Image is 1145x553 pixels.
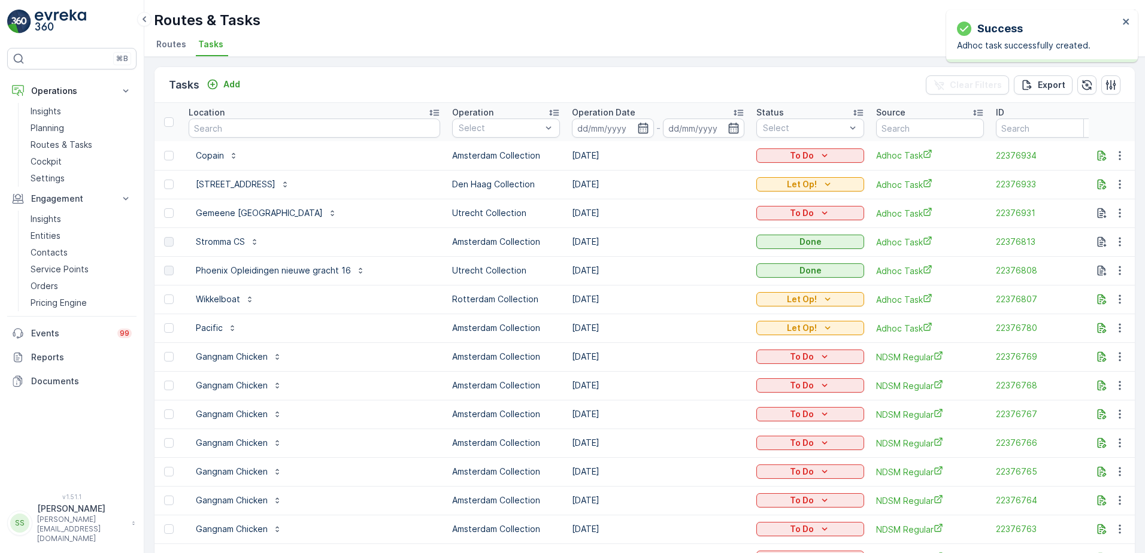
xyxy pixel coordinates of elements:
p: Tasks [169,77,199,93]
a: Routes & Tasks [26,136,137,153]
button: [STREET_ADDRESS] [189,175,297,194]
div: Toggle Row Selected [164,323,174,333]
a: 22376764 [996,494,1104,506]
p: Copain [196,150,224,162]
button: To Do [756,464,864,479]
p: To Do [790,523,814,535]
span: Adhoc Task [876,322,984,335]
p: Contacts [31,247,68,259]
a: 22376768 [996,379,1104,391]
span: v 1.51.1 [7,493,137,500]
p: Amsterdam Collection [452,379,560,391]
a: NDSM Regular [876,351,984,363]
p: Routes & Tasks [31,139,92,151]
button: SS[PERSON_NAME][PERSON_NAME][EMAIL_ADDRESS][DOMAIN_NAME] [7,503,137,543]
a: 22376807 [996,293,1104,305]
div: Toggle Row Selected [164,180,174,189]
a: 22376766 [996,437,1104,449]
p: Insights [31,213,61,225]
a: Adhoc Task [876,236,984,248]
p: To Do [790,379,814,391]
p: Wikkelboat [196,293,240,305]
div: Toggle Row Selected [164,294,174,304]
p: Operations [31,85,113,97]
span: 22376769 [996,351,1104,363]
td: [DATE] [566,199,750,227]
button: Gangnam Chicken [189,491,289,510]
p: Amsterdam Collection [452,351,560,363]
td: [DATE] [566,486,750,515]
a: 22376780 [996,322,1104,334]
p: Pacific [196,322,223,334]
td: [DATE] [566,285,750,314]
button: Gangnam Chicken [189,376,289,395]
p: Amsterdam Collection [452,322,560,334]
p: To Do [790,408,814,420]
button: Done [756,235,864,249]
p: - [656,121,661,135]
div: Toggle Row Selected [164,151,174,160]
td: [DATE] [566,256,750,285]
button: Gangnam Chicken [189,462,289,481]
input: Search [996,118,1104,138]
p: Settings [31,172,65,184]
a: NDSM Regular [876,523,984,536]
p: Export [1038,79,1065,91]
a: 22376808 [996,265,1104,276]
p: Let Op! [787,322,817,334]
a: Adhoc Task [876,207,984,220]
p: Events [31,327,110,339]
a: NDSM Regular [876,408,984,421]
span: 22376767 [996,408,1104,420]
p: Location [189,107,225,118]
span: 22376931 [996,207,1104,219]
td: [DATE] [566,371,750,400]
button: Gangnam Chicken [189,405,289,424]
td: [DATE] [566,141,750,170]
a: Service Points [26,261,137,278]
button: Gangnam Chicken [189,433,289,452]
p: Let Op! [787,178,817,190]
p: ID [996,107,1004,118]
p: Stromma CS [196,236,245,248]
button: Let Op! [756,292,864,306]
span: 22376934 [996,150,1104,162]
p: Select [459,122,541,134]
p: Done [799,236,822,248]
p: Routes & Tasks [154,11,260,30]
p: Cockpit [31,156,62,168]
td: [DATE] [566,227,750,256]
div: Toggle Row Selected [164,409,174,419]
span: NDSM Regular [876,379,984,392]
button: To Do [756,206,864,220]
a: NDSM Regular [876,437,984,449]
p: To Do [790,150,814,162]
p: Let Op! [787,293,817,305]
button: Done [756,263,864,278]
button: Let Op! [756,177,864,192]
p: Amsterdam Collection [452,494,560,506]
span: 22376813 [996,236,1104,248]
p: Status [756,107,784,118]
p: [STREET_ADDRESS] [196,178,275,190]
p: To Do [790,351,814,363]
a: NDSM Regular [876,494,984,507]
p: Clear Filters [950,79,1002,91]
p: Entities [31,230,60,242]
p: Insights [31,105,61,117]
td: [DATE] [566,170,750,199]
p: Amsterdam Collection [452,466,560,478]
a: 22376763 [996,523,1104,535]
button: Operations [7,79,137,103]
